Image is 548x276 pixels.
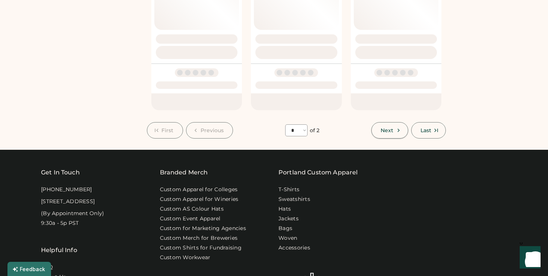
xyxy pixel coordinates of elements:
[160,235,238,242] a: Custom Merch for Breweries
[278,215,299,223] a: Jackets
[161,128,174,133] span: First
[160,215,221,223] a: Custom Event Apparel
[278,225,292,232] a: Bags
[513,242,545,275] iframe: Front Chat
[278,205,291,213] a: Hats
[160,196,239,203] a: Custom Apparel for Wineries
[201,128,224,133] span: Previous
[411,122,446,139] button: Last
[41,220,79,227] div: 9:30a - 5p PST
[381,128,393,133] span: Next
[278,168,358,177] a: Portland Custom Apparel
[41,198,95,205] div: [STREET_ADDRESS]
[160,225,246,232] a: Custom for Marketing Agencies
[310,127,319,134] div: of 2
[41,246,77,255] div: Helpful Info
[278,235,297,242] a: Woven
[160,244,242,252] a: Custom Shirts for Fundraising
[160,205,224,213] a: Custom AS Colour Hats
[41,168,80,177] div: Get In Touch
[41,186,92,193] div: [PHONE_NUMBER]
[160,186,238,193] a: Custom Apparel for Colleges
[421,128,431,133] span: Last
[371,122,408,139] button: Next
[41,210,104,217] div: (By Appointment Only)
[186,122,233,139] button: Previous
[147,122,183,139] button: First
[278,196,310,203] a: Sweatshirts
[278,244,310,252] a: Accessories
[278,186,299,193] a: T-Shirts
[160,168,208,177] div: Branded Merch
[160,254,211,261] a: Custom Workwear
